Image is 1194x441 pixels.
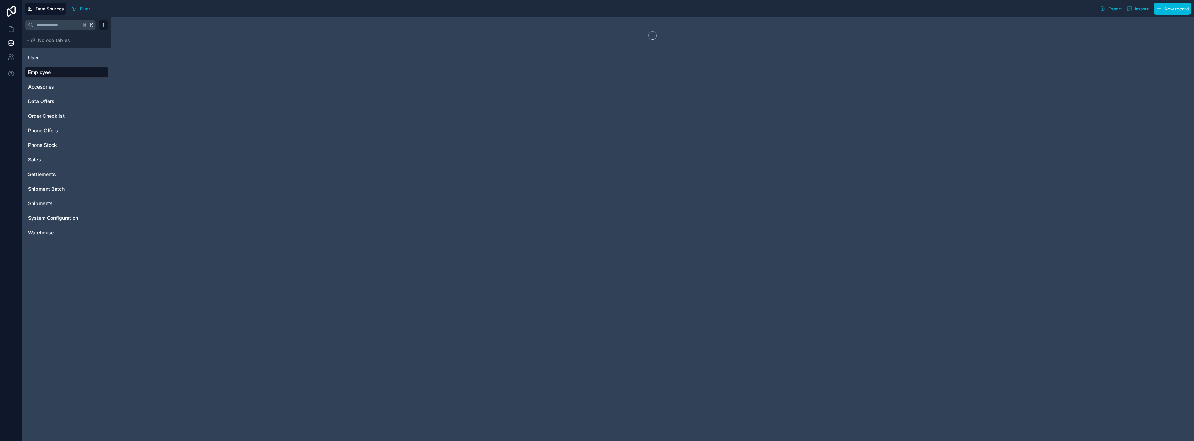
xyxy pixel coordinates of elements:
span: Noloco tables [38,37,70,44]
a: Accesories [28,83,104,90]
div: Shipment Batch [25,183,108,194]
a: Shipments [28,200,104,207]
span: Shipment Batch [28,185,65,192]
div: Accesories [25,81,108,92]
span: Filter [80,6,91,11]
a: Settlements [28,171,104,178]
button: Data Sources [25,3,66,15]
button: Filter [69,3,93,14]
span: Shipments [28,200,53,207]
div: Phone Offers [25,125,108,136]
span: Phone Offers [28,127,58,134]
div: Sales [25,154,108,165]
a: Phone Stock [28,142,104,149]
span: New record [1164,6,1189,11]
button: Export [1098,3,1124,15]
span: Sales [28,156,41,163]
span: K [89,23,94,27]
span: Export [1108,6,1122,11]
div: Order Checklist [25,110,108,122]
span: Import [1135,6,1149,11]
a: Employee [28,69,104,76]
div: Data Offers [25,96,108,107]
a: Order Checklist [28,113,104,119]
div: Settlements [25,169,108,180]
div: System Configuration [25,213,108,224]
span: Data Offers [28,98,54,105]
span: User [28,54,39,61]
span: Order Checklist [28,113,65,119]
span: Phone Stock [28,142,57,149]
button: Noloco tables [25,35,104,45]
div: User [25,52,108,63]
a: Warehouse [28,229,104,236]
div: Phone Stock [25,140,108,151]
a: System Configuration [28,215,104,222]
div: Employee [25,67,108,78]
button: Import [1124,3,1151,15]
div: Shipments [25,198,108,209]
span: Warehouse [28,229,54,236]
a: New record [1151,3,1191,15]
div: Warehouse [25,227,108,238]
span: Accesories [28,83,54,90]
a: Phone Offers [28,127,104,134]
button: New record [1154,3,1191,15]
a: Shipment Batch [28,185,104,192]
span: Employee [28,69,51,76]
span: Data Sources [36,6,64,11]
span: System Configuration [28,215,78,222]
a: Data Offers [28,98,104,105]
span: Settlements [28,171,56,178]
a: User [28,54,104,61]
a: Sales [28,156,104,163]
